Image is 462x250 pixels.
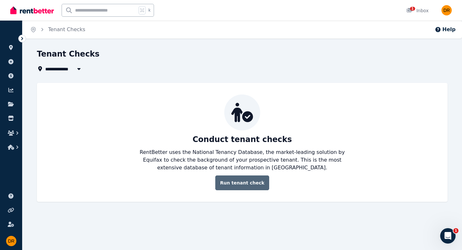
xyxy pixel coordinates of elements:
button: Help [435,26,456,33]
nav: Breadcrumb [22,21,93,39]
h1: Tenant Checks [37,49,99,59]
a: Tenant Checks [48,26,85,32]
p: Conduct tenant checks [193,134,292,145]
img: RentBetter [10,5,54,15]
img: Daniela Riccio [6,236,16,246]
p: RentBetter uses the National Tenancy Database, the market-leading solution by Equifax to check th... [134,148,350,172]
a: Run tenant check [215,175,269,190]
iframe: Intercom live chat [440,228,456,244]
span: 1 [410,7,415,11]
span: k [148,8,150,13]
img: Daniela Riccio [441,5,452,15]
div: Inbox [406,7,429,14]
span: 1 [453,228,458,233]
